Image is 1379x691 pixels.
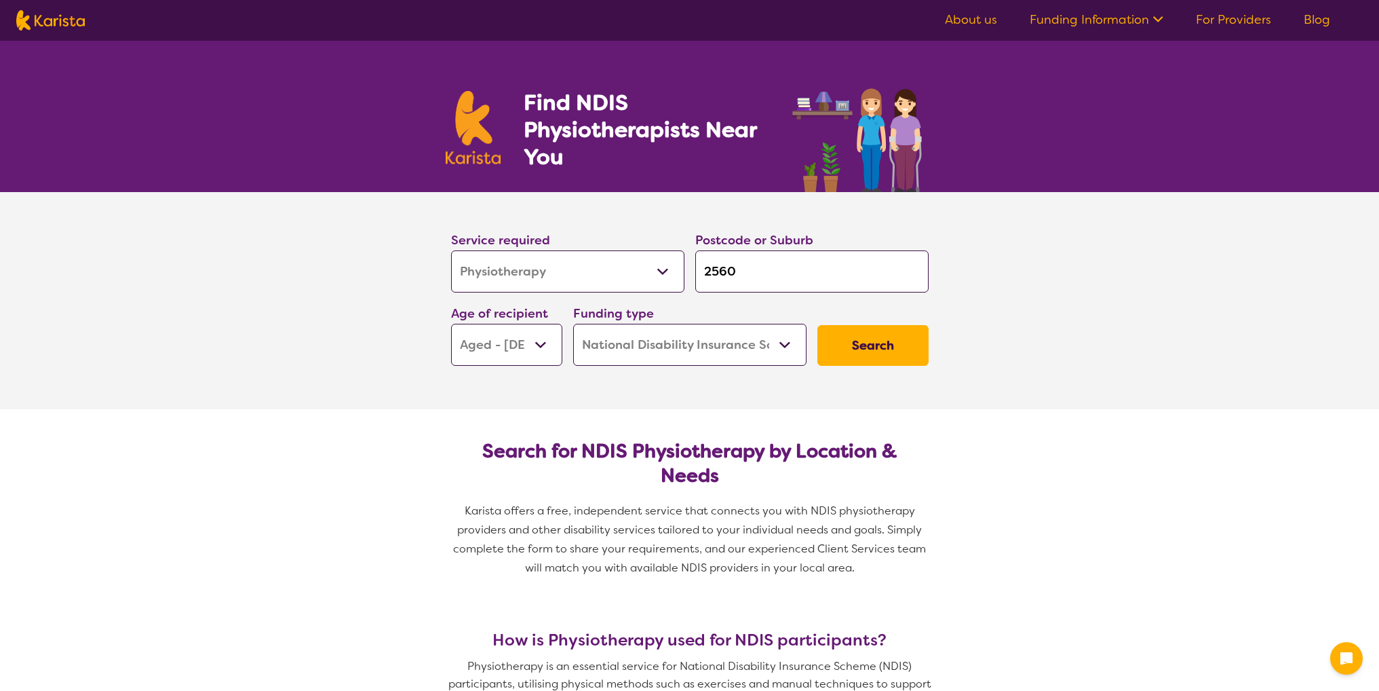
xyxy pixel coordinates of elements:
h2: Search for NDIS Physiotherapy by Location & Needs [462,439,918,488]
label: Age of recipient [451,305,548,322]
button: Search [817,325,929,366]
label: Postcode or Suburb [695,232,813,248]
label: Funding type [573,305,654,322]
p: Karista offers a free, independent service that connects you with NDIS physiotherapy providers an... [446,502,934,578]
a: For Providers [1196,12,1271,28]
a: Funding Information [1030,12,1163,28]
img: Karista logo [16,10,85,31]
input: Type [695,250,929,293]
h1: Find NDIS Physiotherapists Near You [524,89,775,170]
a: Blog [1304,12,1330,28]
a: About us [945,12,997,28]
img: physiotherapy [788,73,933,192]
img: Karista logo [446,91,501,164]
label: Service required [451,232,550,248]
h3: How is Physiotherapy used for NDIS participants? [446,631,934,650]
